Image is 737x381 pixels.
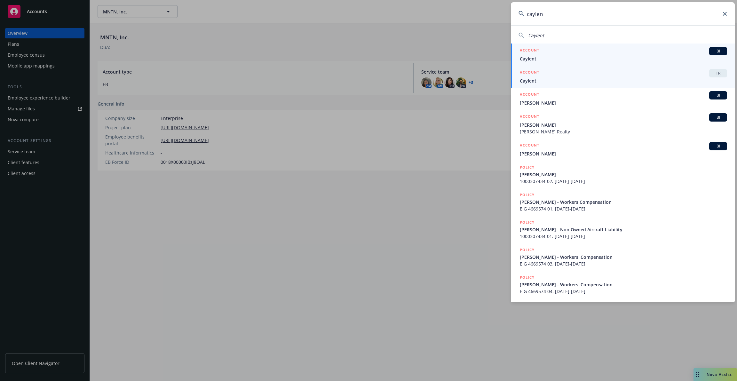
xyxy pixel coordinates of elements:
span: BI [712,143,725,149]
h5: ACCOUNT [520,113,539,121]
a: POLICY[PERSON_NAME] - Workers CompensationEIG 4669574 01, [DATE]-[DATE] [511,188,735,216]
a: ACCOUNTBI[PERSON_NAME][PERSON_NAME] Realty [511,110,735,139]
span: BI [712,92,725,98]
span: EIG 4669574 04, [DATE]-[DATE] [520,288,727,295]
input: Search... [511,2,735,25]
h5: POLICY [520,274,535,281]
h5: POLICY [520,247,535,253]
span: Caylent [520,77,727,84]
h5: ACCOUNT [520,47,539,55]
a: POLICY[PERSON_NAME] - Workers' CompensationEIG 4669574 04, [DATE]-[DATE] [511,271,735,298]
a: POLICY[PERSON_NAME]1000307434-02, [DATE]-[DATE] [511,161,735,188]
span: 1000307434-02, [DATE]-[DATE] [520,178,727,185]
span: [PERSON_NAME] [520,99,727,106]
span: Caylent [528,32,544,38]
h5: ACCOUNT [520,142,539,150]
span: 1000307434-01, [DATE]-[DATE] [520,233,727,240]
h5: ACCOUNT [520,91,539,99]
span: [PERSON_NAME] Realty [520,128,727,135]
h5: POLICY [520,164,535,171]
span: BI [712,48,725,54]
a: ACCOUNTBI[PERSON_NAME] [511,139,735,161]
a: POLICY[PERSON_NAME] - Workers' CompensationEIG 4669574 03, [DATE]-[DATE] [511,243,735,271]
span: [PERSON_NAME] [520,150,727,157]
span: EIG 4669574 03, [DATE]-[DATE] [520,260,727,267]
a: ACCOUNTTRCaylent [511,66,735,88]
a: POLICY[PERSON_NAME] - Non Owned Aircraft Liability1000307434-01, [DATE]-[DATE] [511,216,735,243]
span: [PERSON_NAME] - Workers' Compensation [520,254,727,260]
span: [PERSON_NAME] - Non Owned Aircraft Liability [520,226,727,233]
span: [PERSON_NAME] - Workers' Compensation [520,281,727,288]
h5: POLICY [520,219,535,226]
span: [PERSON_NAME] [520,122,727,128]
h5: ACCOUNT [520,69,539,77]
h5: POLICY [520,192,535,198]
a: ACCOUNTBICaylent [511,44,735,66]
span: Caylent [520,55,727,62]
span: TR [712,70,725,76]
span: [PERSON_NAME] [520,171,727,178]
span: BI [712,115,725,120]
a: ACCOUNTBI[PERSON_NAME] [511,88,735,110]
span: EIG 4669574 01, [DATE]-[DATE] [520,205,727,212]
span: [PERSON_NAME] - Workers Compensation [520,199,727,205]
